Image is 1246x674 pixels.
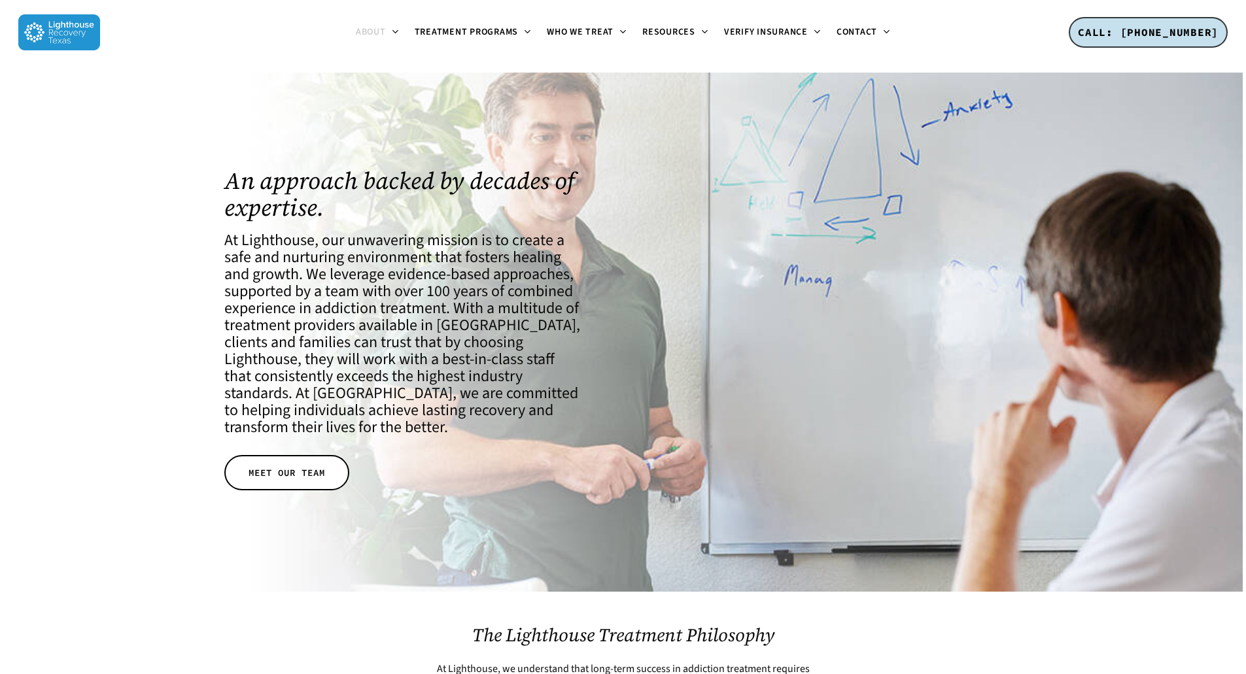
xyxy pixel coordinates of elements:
span: Verify Insurance [724,25,808,39]
span: Treatment Programs [415,25,519,39]
h2: The Lighthouse Treatment Philosophy [411,624,834,645]
a: Contact [829,27,898,38]
span: Resources [642,25,695,39]
span: About [356,25,386,39]
a: Who We Treat [539,27,634,38]
a: MEET OUR TEAM [224,455,349,490]
a: CALL: [PHONE_NUMBER] [1069,17,1228,48]
span: CALL: [PHONE_NUMBER] [1078,25,1219,39]
img: Lighthouse Recovery Texas [18,14,100,50]
a: About [348,27,407,38]
a: Treatment Programs [407,27,540,38]
h4: At Lighthouse, our unwavering mission is to create a safe and nurturing environment that fosters ... [224,232,582,436]
h1: An approach backed by decades of expertise. [224,167,582,221]
a: Verify Insurance [716,27,829,38]
a: Resources [634,27,716,38]
span: Contact [837,25,877,39]
span: MEET OUR TEAM [249,466,325,479]
span: Who We Treat [547,25,614,39]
